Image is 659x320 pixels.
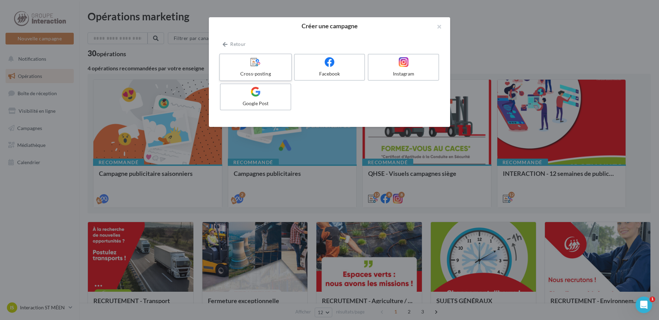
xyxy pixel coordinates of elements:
[650,297,655,302] span: 1
[223,100,288,107] div: Google Post
[297,70,362,77] div: Facebook
[371,70,436,77] div: Instagram
[220,23,439,29] h2: Créer une campagne
[223,70,288,77] div: Cross-posting
[220,40,249,48] button: Retour
[636,297,652,313] iframe: Intercom live chat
